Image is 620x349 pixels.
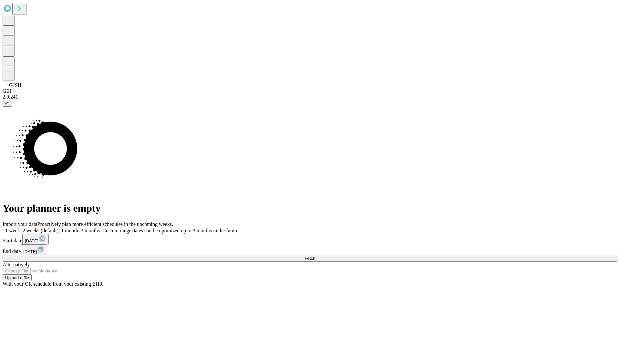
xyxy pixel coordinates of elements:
span: Dates can be optimized up to 3 months in the future. [131,228,240,233]
span: @ [5,101,10,106]
div: Start date [3,234,617,244]
span: 1 week [5,228,20,233]
div: End date [3,244,617,255]
span: 1 month [61,228,78,233]
div: 2.0.241 [3,94,617,100]
div: GEI [3,88,617,94]
h1: Your planner is empty [3,202,617,214]
span: Alternatively [3,262,30,267]
span: GJSH [9,82,21,88]
button: [DATE] [22,234,49,244]
button: [DATE] [21,244,47,255]
span: With your OR schedule from your existing EHR [3,281,103,287]
span: [DATE] [23,249,37,254]
span: Proactively plan more efficient schedules in the upcoming weeks. [37,221,173,227]
span: 2 weeks (default) [23,228,58,233]
span: 3 months [81,228,100,233]
span: Fetch [305,256,315,261]
button: @ [3,100,12,107]
span: [DATE] [25,238,38,243]
button: Upload a file [3,274,32,281]
span: Custom range [102,228,131,233]
span: Import your data [3,221,37,227]
button: Fetch [3,255,617,262]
